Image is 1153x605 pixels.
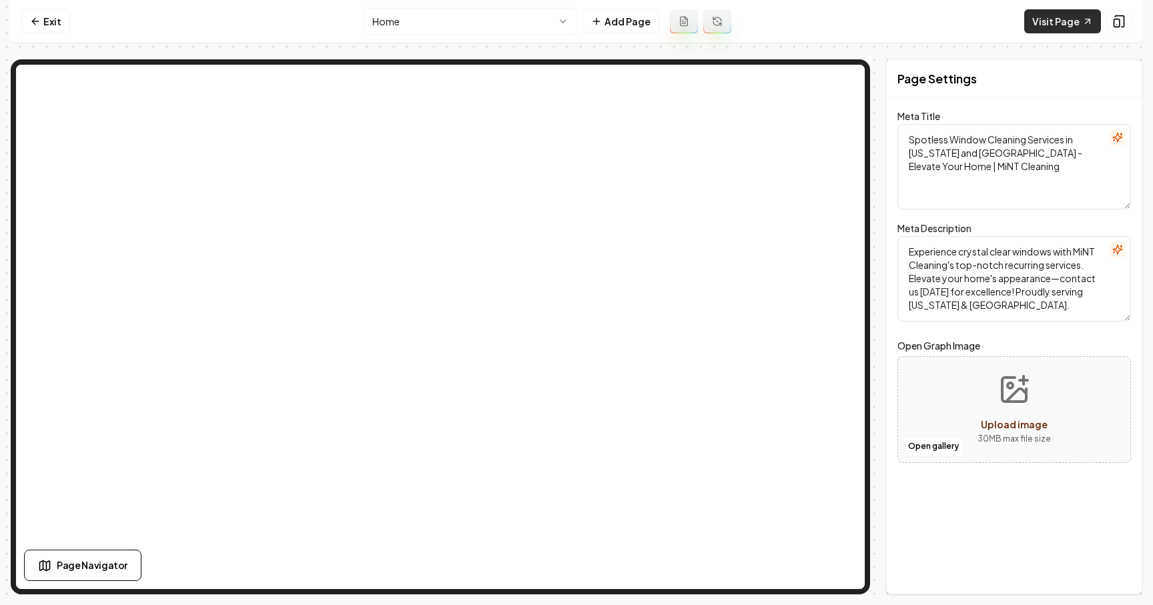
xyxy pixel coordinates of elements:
label: Open Graph Image [897,338,1131,354]
span: Upload image [981,418,1048,430]
button: Add admin page prompt [670,9,698,33]
label: Meta Title [897,110,940,122]
button: Regenerate page [703,9,731,33]
h2: Page Settings [897,69,977,88]
span: Page Navigator [57,558,127,572]
a: Exit [21,9,70,33]
label: Meta Description [897,222,972,234]
button: Open gallery [903,436,964,457]
button: Page Navigator [24,550,141,581]
button: Upload image [967,363,1062,456]
a: Visit Page [1024,9,1101,33]
p: 30 MB max file size [978,432,1051,446]
button: Add Page [583,9,659,33]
